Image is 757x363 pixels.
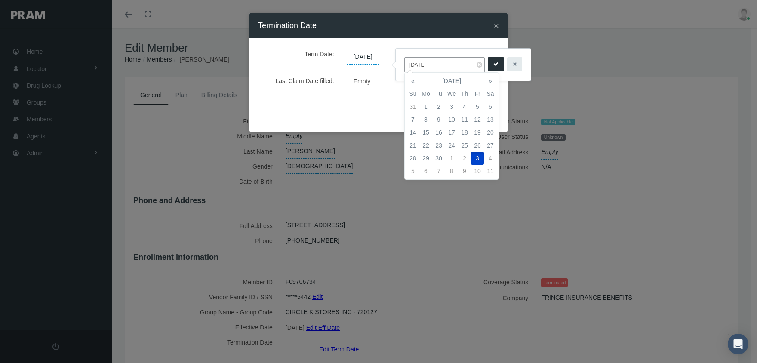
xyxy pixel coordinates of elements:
th: « [406,74,419,87]
td: 19 [471,126,484,139]
td: 15 [419,126,432,139]
td: 5 [471,100,484,113]
td: 16 [432,126,445,139]
td: 13 [484,113,497,126]
td: 11 [484,165,497,178]
td: 22 [419,139,432,152]
td: 10 [471,165,484,178]
td: 7 [406,113,419,126]
td: 31 [406,100,419,113]
td: 4 [484,152,497,165]
th: [DATE] [419,74,484,87]
button: Close [494,21,499,30]
td: 7 [432,165,445,178]
td: 24 [445,139,458,152]
td: 2 [432,100,445,113]
td: 8 [419,113,432,126]
th: Su [406,87,419,100]
td: 8 [445,165,458,178]
td: 28 [406,152,419,165]
td: 1 [419,100,432,113]
th: Fr [471,87,484,100]
td: 2 [458,152,471,165]
div: Open Intercom Messenger [728,334,748,354]
td: 3 [471,152,484,165]
th: We [445,87,458,100]
td: 4 [458,100,471,113]
td: 12 [471,113,484,126]
span: [DATE] [347,50,379,65]
th: Tu [432,87,445,100]
th: Th [458,87,471,100]
td: 6 [419,165,432,178]
td: 30 [432,152,445,165]
td: 27 [484,139,497,152]
label: Last Claim Date filled: [265,73,341,88]
td: 5 [406,165,419,178]
label: Term Date: [265,46,341,65]
td: 11 [458,113,471,126]
td: 14 [406,126,419,139]
span: × [494,21,499,31]
td: 3 [445,100,458,113]
td: 10 [445,113,458,126]
td: 1 [445,152,458,165]
td: 26 [471,139,484,152]
td: 20 [484,126,497,139]
td: 6 [484,100,497,113]
td: 18 [458,126,471,139]
td: 17 [445,126,458,139]
td: 9 [432,113,445,126]
td: 21 [406,139,419,152]
th: Sa [484,87,497,100]
td: 9 [458,165,471,178]
th: Mo [419,87,432,100]
th: » [484,74,497,87]
td: 23 [432,139,445,152]
h4: Termination Date [258,19,317,31]
td: 29 [419,152,432,165]
td: 25 [458,139,471,152]
span: Empty [347,75,377,87]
